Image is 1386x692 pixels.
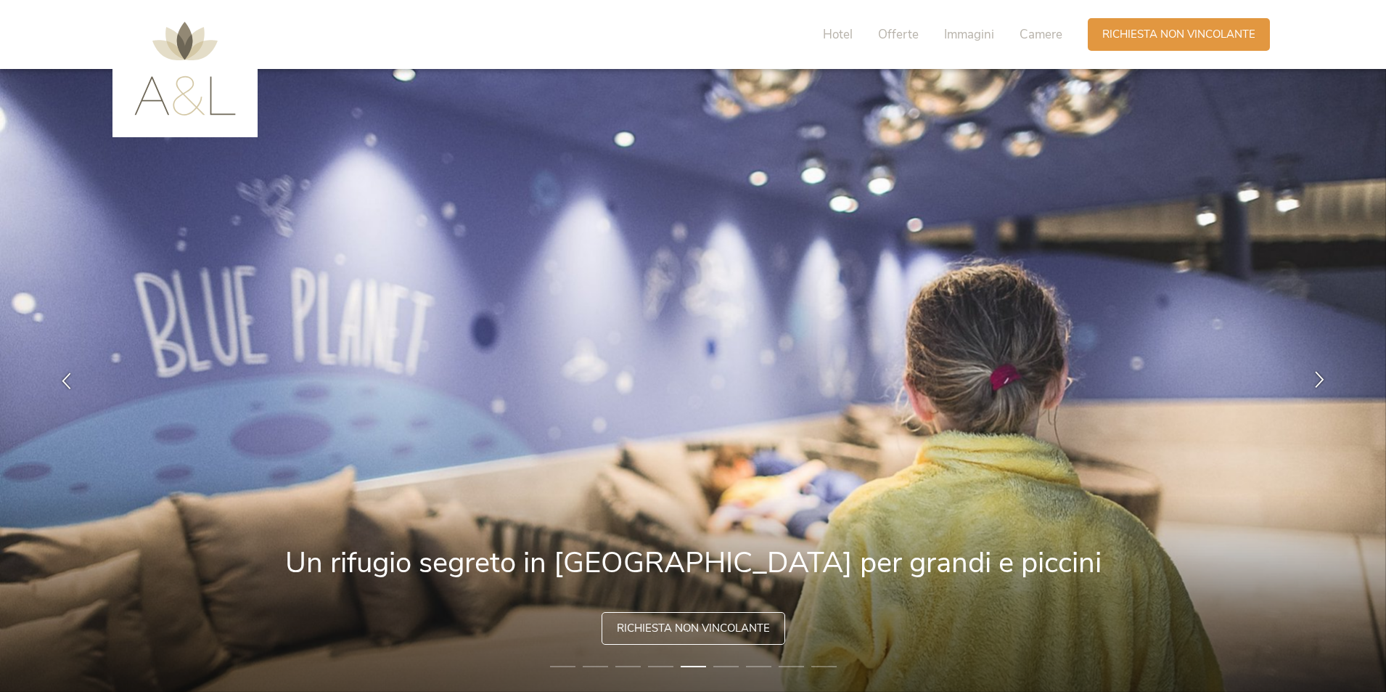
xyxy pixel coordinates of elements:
span: Hotel [823,26,853,43]
span: Offerte [878,26,919,43]
span: Richiesta non vincolante [1102,27,1255,42]
span: Immagini [944,26,994,43]
span: Richiesta non vincolante [617,621,770,636]
img: AMONTI & LUNARIS Wellnessresort [134,22,236,115]
span: Camere [1020,26,1062,43]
